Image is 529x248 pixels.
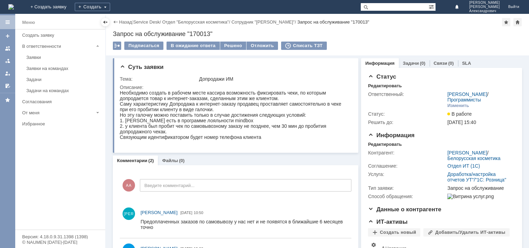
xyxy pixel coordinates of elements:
div: / [447,150,512,161]
div: (0) [179,158,185,163]
span: [PERSON_NAME] [469,5,500,9]
a: Создать заявку [19,30,104,41]
div: Запрос на обслуживание "170013" [297,19,369,25]
a: SLA [462,61,471,66]
div: Способ обращения: [368,194,446,199]
div: Изменить [447,103,469,108]
div: Согласования [22,99,101,104]
div: Редактировать [368,142,402,147]
a: Отдел ИТ (1С) [447,163,480,169]
div: Версия: 4.18.0.9.31.1398 (1398) [22,234,98,239]
div: Добавить в избранное [502,18,510,26]
a: Мои согласования [2,80,13,91]
span: АА [123,179,135,192]
div: Редактировать [368,83,402,89]
div: Запрос на обслуживание "170013" [113,30,522,37]
a: Заявки на командах [2,43,13,54]
div: / [162,19,231,25]
div: Допродажи ИМ [199,76,349,82]
a: Назад [119,19,132,25]
a: Заявки [24,52,104,63]
a: Задачи на командах [24,85,104,96]
a: Задачи [24,74,104,85]
span: В работе [447,111,472,117]
span: Александрович [469,9,500,13]
a: Программисты [447,97,481,103]
span: Статус [368,73,396,80]
span: [PERSON_NAME] [469,1,500,5]
a: Белорусская косметика [447,156,500,161]
div: (2) [149,158,154,163]
a: Связи [434,61,447,66]
span: 10:50 [194,211,204,215]
span: [PERSON_NAME] [141,210,178,215]
div: | [132,19,133,24]
a: [PERSON_NAME] [447,91,487,97]
div: Тип заявки: [368,185,446,191]
div: / [447,91,512,103]
a: [PERSON_NAME] [141,209,178,216]
div: Решить до: [368,119,446,125]
a: Сотрудник "[PERSON_NAME]" [231,19,295,25]
div: Меню [22,18,35,27]
a: Заявки на командах [24,63,104,74]
div: Статус: [368,111,446,117]
a: Service Desk [133,19,160,25]
div: В ответственности [22,44,93,49]
div: Задачи на командах [26,88,101,93]
a: Заявки в моей ответственности [2,55,13,67]
a: Файлы [162,158,178,163]
div: Заявки на командах [26,66,101,71]
div: Создать заявку [22,33,101,38]
div: Сделать домашней страницей [513,18,522,26]
div: Работа с массовостью [113,42,121,50]
span: Расширенный поиск [429,3,436,10]
div: (0) [420,61,425,66]
span: Настройки [371,242,376,248]
div: Избранное [22,121,93,126]
a: Согласования [19,96,104,107]
div: Задачи [26,77,101,82]
div: Запрос на обслуживание [447,185,512,191]
div: Соглашение: [368,163,446,169]
span: [DATE] [180,211,192,215]
a: Задачи [403,61,419,66]
div: Тема: [120,76,198,82]
img: logo [8,4,14,10]
a: Доработка/настройка отчетов УТ"/"1С: Розница" [447,171,506,183]
div: / [133,19,162,25]
span: ИТ-активы [368,219,407,225]
a: Создать заявку [2,30,13,42]
div: Скрыть меню [101,18,109,26]
div: (0) [448,61,454,66]
div: Заявки [26,55,101,60]
div: От меня [22,110,93,115]
div: Создать [75,3,110,11]
img: Витрина услуг.png [447,194,494,199]
div: Услуга: [368,171,446,177]
div: Ответственный: [368,91,446,97]
span: [DATE] 15:40 [447,119,476,125]
div: Контрагент: [368,150,446,156]
div: © NAUMEN [DATE]-[DATE] [22,240,98,245]
a: [PERSON_NAME] [447,150,487,156]
a: Информация [365,61,394,66]
a: Мои заявки [2,68,13,79]
span: Данные о контрагенте [368,206,441,213]
div: / [231,19,297,25]
div: Описание: [120,85,350,90]
a: Перейти на домашнюю страницу [8,4,14,10]
span: Суть заявки [120,64,163,70]
span: Информация [368,132,414,139]
a: Отдел "Белорусская косметика" [162,19,229,25]
a: Комментарии [117,158,147,163]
